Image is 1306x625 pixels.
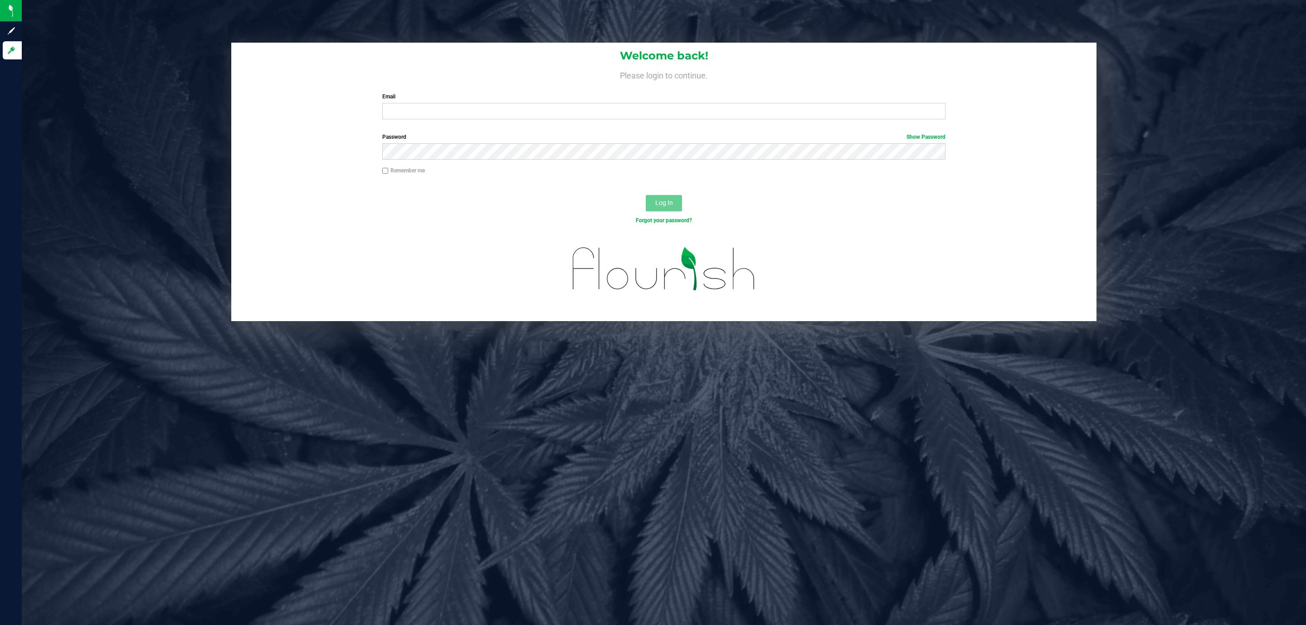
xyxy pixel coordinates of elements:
[7,26,16,35] inline-svg: Sign up
[382,93,945,101] label: Email
[646,195,682,211] button: Log In
[7,46,16,55] inline-svg: Log in
[231,50,1096,62] h1: Welcome back!
[655,199,673,206] span: Log In
[382,166,425,175] label: Remember me
[636,217,692,224] a: Forgot your password?
[231,69,1096,80] h4: Please login to continue.
[906,134,945,140] a: Show Password
[382,168,389,174] input: Remember me
[382,134,406,140] span: Password
[556,234,772,303] img: flourish_logo.svg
